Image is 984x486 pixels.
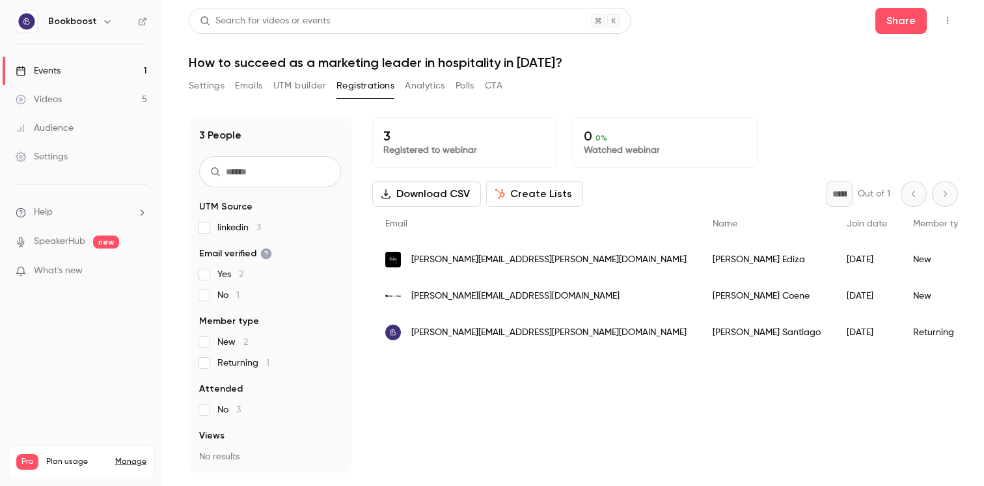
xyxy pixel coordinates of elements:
span: New [217,336,248,349]
span: Join date [847,219,887,228]
div: [PERSON_NAME] Coene [700,278,834,314]
span: [PERSON_NAME][EMAIL_ADDRESS][PERSON_NAME][DOMAIN_NAME] [411,326,687,340]
p: Out of 1 [858,187,890,200]
div: New [900,278,982,314]
li: help-dropdown-opener [16,206,147,219]
span: Plan usage [46,457,107,467]
span: 0 % [595,133,607,142]
span: Name [713,219,737,228]
span: Views [199,429,225,442]
button: Download CSV [372,181,481,207]
button: Settings [189,75,225,96]
div: [PERSON_NAME] Santiago [700,314,834,351]
button: Share [875,8,927,34]
div: [DATE] [834,314,900,351]
span: Returning [217,357,269,370]
h1: How to succeed as a marketing leader in hospitality in [DATE]? [189,55,958,70]
span: 3 [236,405,241,414]
span: 2 [243,338,248,347]
span: 2 [239,270,243,279]
div: Audience [16,122,74,135]
button: Analytics [405,75,445,96]
img: bookboost.io [385,325,401,340]
h6: Bookboost [48,15,97,28]
span: Yes [217,268,243,281]
span: Member type [913,219,969,228]
span: What's new [34,264,83,278]
h1: 3 People [199,128,241,143]
button: Polls [456,75,474,96]
a: Manage [115,457,146,467]
span: [PERSON_NAME][EMAIL_ADDRESS][PERSON_NAME][DOMAIN_NAME] [411,253,687,267]
div: [DATE] [834,278,900,314]
button: Create Lists [486,181,583,207]
span: Member type [199,315,259,328]
span: Help [34,206,53,219]
span: 3 [256,223,261,232]
span: Attended [199,383,243,396]
span: No [217,289,239,302]
p: 0 [584,128,746,144]
p: Registered to webinar [383,144,546,157]
div: Returning [900,314,982,351]
span: UTM Source [199,200,253,213]
iframe: Noticeable Trigger [131,265,147,277]
span: [PERSON_NAME][EMAIL_ADDRESS][DOMAIN_NAME] [411,290,620,303]
span: No [217,403,241,416]
span: 1 [266,358,269,368]
span: Email verified [199,247,272,260]
p: Watched webinar [584,144,746,157]
img: ruby-hotels.com [385,252,401,267]
p: No results [199,450,341,463]
button: UTM builder [273,75,326,96]
button: CTA [485,75,502,96]
button: Emails [235,75,262,96]
span: Email [385,219,407,228]
div: Settings [16,150,68,163]
div: New [900,241,982,278]
a: SpeakerHub [34,235,85,249]
p: 3 [383,128,546,144]
div: Videos [16,93,62,106]
div: Search for videos or events [200,14,330,28]
span: linkedin [217,221,261,234]
button: Registrations [336,75,394,96]
span: 1 [236,291,239,300]
span: new [93,236,119,249]
div: [DATE] [834,241,900,278]
img: wearekey.nl [385,295,401,298]
img: Bookboost [16,11,37,32]
div: [PERSON_NAME] Ediza [700,241,834,278]
span: Pro [16,454,38,470]
div: Events [16,64,61,77]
